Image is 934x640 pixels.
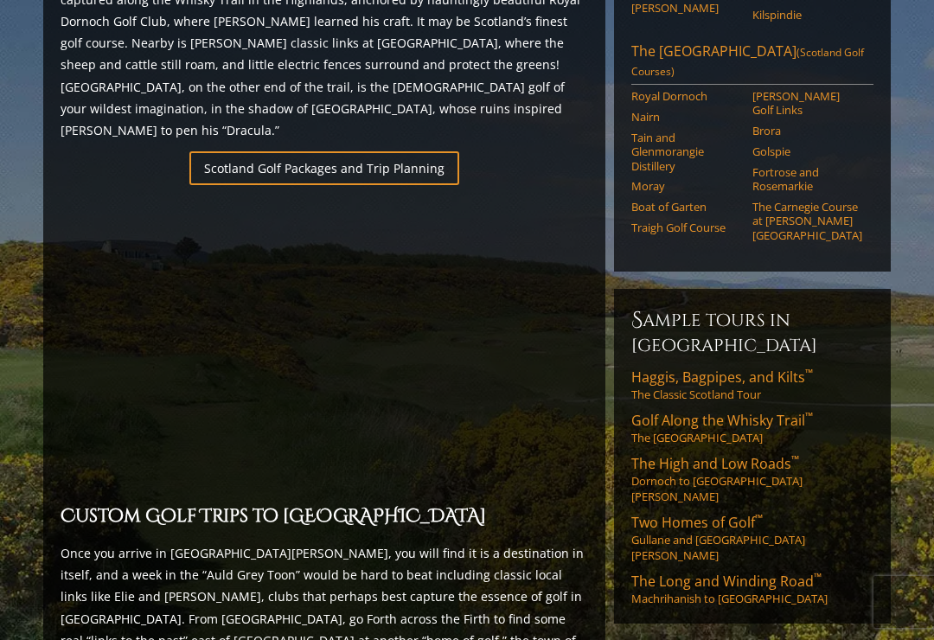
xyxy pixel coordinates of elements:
[631,368,873,402] a: Haggis, Bagpipes, and Kilts™The Classic Scotland Tour
[631,454,799,473] span: The High and Low Roads
[805,409,813,424] sup: ™
[631,368,813,387] span: Haggis, Bagpipes, and Kilts
[631,411,873,445] a: Golf Along the Whisky Trail™The [GEOGRAPHIC_DATA]
[752,8,862,22] a: Kilspindie
[631,42,873,85] a: The [GEOGRAPHIC_DATA](Scotland Golf Courses)
[61,502,588,532] h2: Custom Golf Trips to [GEOGRAPHIC_DATA]
[189,151,459,185] a: Scotland Golf Packages and Trip Planning
[631,110,741,124] a: Nairn
[631,131,741,173] a: Tain and Glenmorangie Distillery
[61,195,588,492] iframe: Sir-Nick-favorite-Open-Rota-Venues
[814,570,822,585] sup: ™
[631,411,813,430] span: Golf Along the Whisky Trail
[631,454,873,504] a: The High and Low Roads™Dornoch to [GEOGRAPHIC_DATA][PERSON_NAME]
[631,572,873,606] a: The Long and Winding Road™Machrihanish to [GEOGRAPHIC_DATA]
[631,306,873,357] h6: Sample Tours in [GEOGRAPHIC_DATA]
[631,572,822,591] span: The Long and Winding Road
[755,511,763,526] sup: ™
[791,452,799,467] sup: ™
[805,366,813,381] sup: ™
[752,165,862,194] a: Fortrose and Rosemarkie
[752,124,862,138] a: Brora
[631,513,873,563] a: Two Homes of Golf™Gullane and [GEOGRAPHIC_DATA][PERSON_NAME]
[631,89,741,103] a: Royal Dornoch
[631,179,741,193] a: Moray
[631,200,741,214] a: Boat of Garten
[631,513,763,532] span: Two Homes of Golf
[752,200,862,242] a: The Carnegie Course at [PERSON_NAME][GEOGRAPHIC_DATA]
[752,89,862,118] a: [PERSON_NAME] Golf Links
[631,221,741,234] a: Traigh Golf Course
[631,1,741,15] a: [PERSON_NAME]
[752,144,862,158] a: Golspie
